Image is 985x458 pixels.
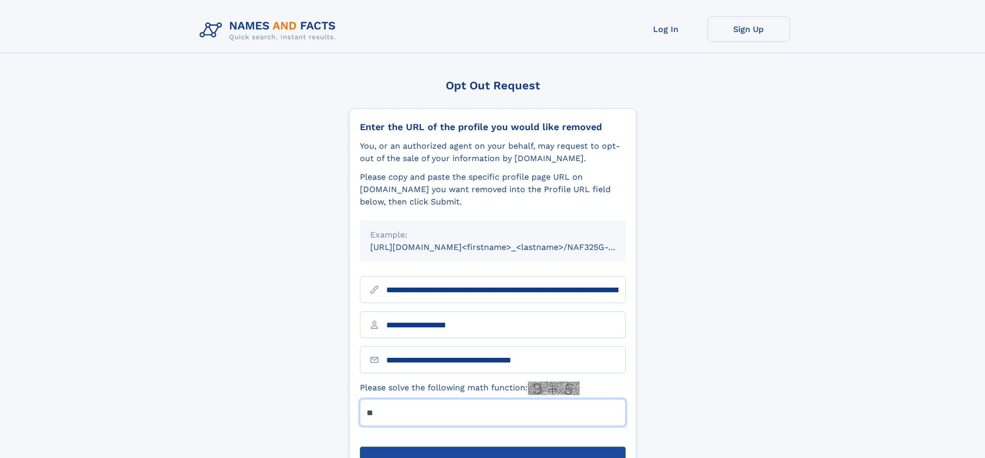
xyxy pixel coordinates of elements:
[707,17,790,42] a: Sign Up
[360,382,580,395] label: Please solve the following math function:
[370,242,645,252] small: [URL][DOMAIN_NAME]<firstname>_<lastname>/NAF325G-xxxxxxxx
[625,17,707,42] a: Log In
[349,79,637,92] div: Opt Out Request
[195,17,344,44] img: Logo Names and Facts
[370,229,615,241] div: Example:
[360,121,626,133] div: Enter the URL of the profile you would like removed
[360,171,626,208] div: Please copy and paste the specific profile page URL on [DOMAIN_NAME] you want removed into the Pr...
[360,140,626,165] div: You, or an authorized agent on your behalf, may request to opt-out of the sale of your informatio...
